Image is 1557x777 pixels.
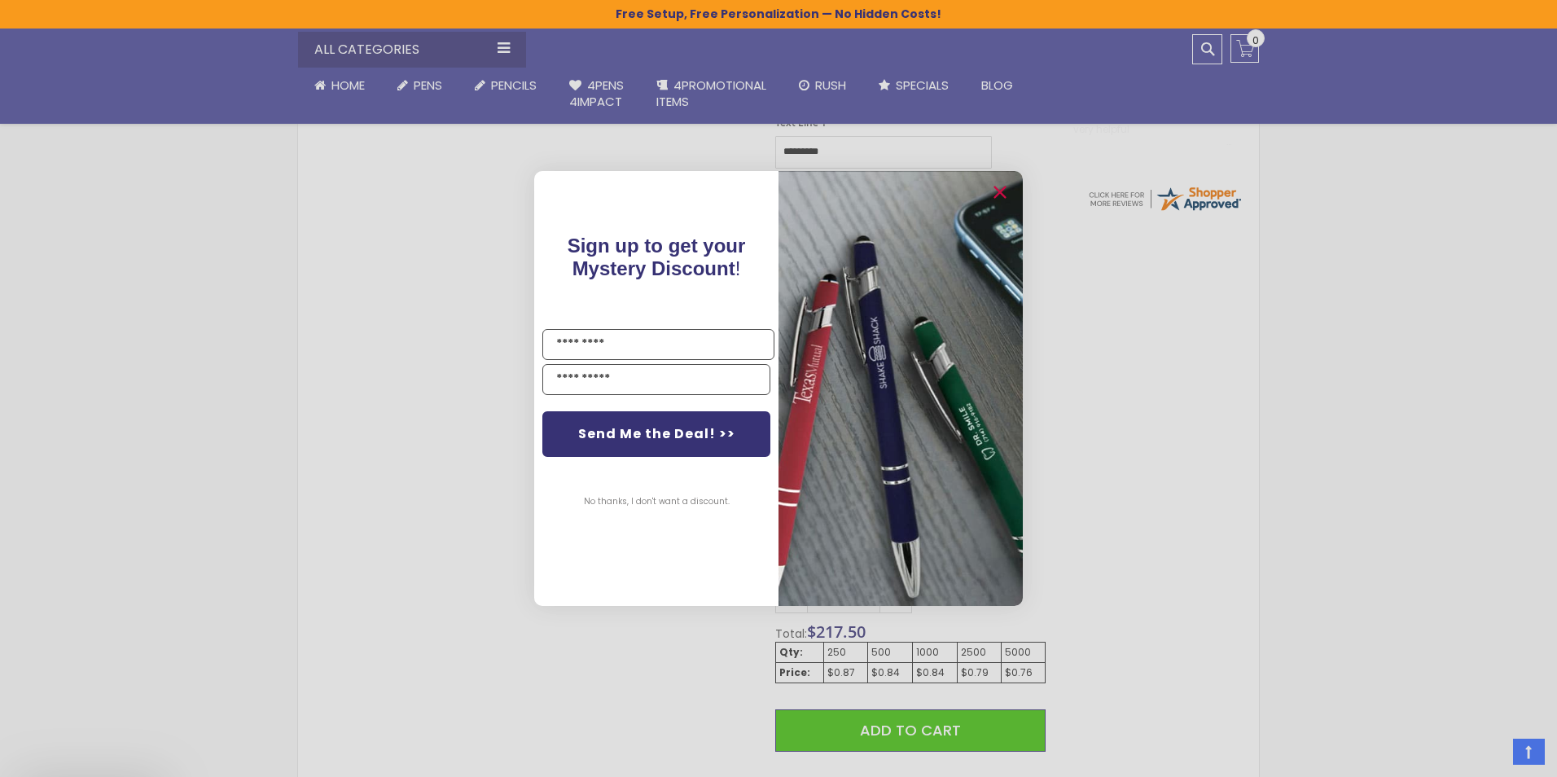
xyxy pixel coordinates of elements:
[542,411,770,457] button: Send Me the Deal! >>
[568,235,746,279] span: !
[987,179,1013,205] button: Close dialog
[568,235,746,279] span: Sign up to get your Mystery Discount
[576,481,738,522] button: No thanks, I don't want a discount.
[778,171,1023,605] img: pop-up-image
